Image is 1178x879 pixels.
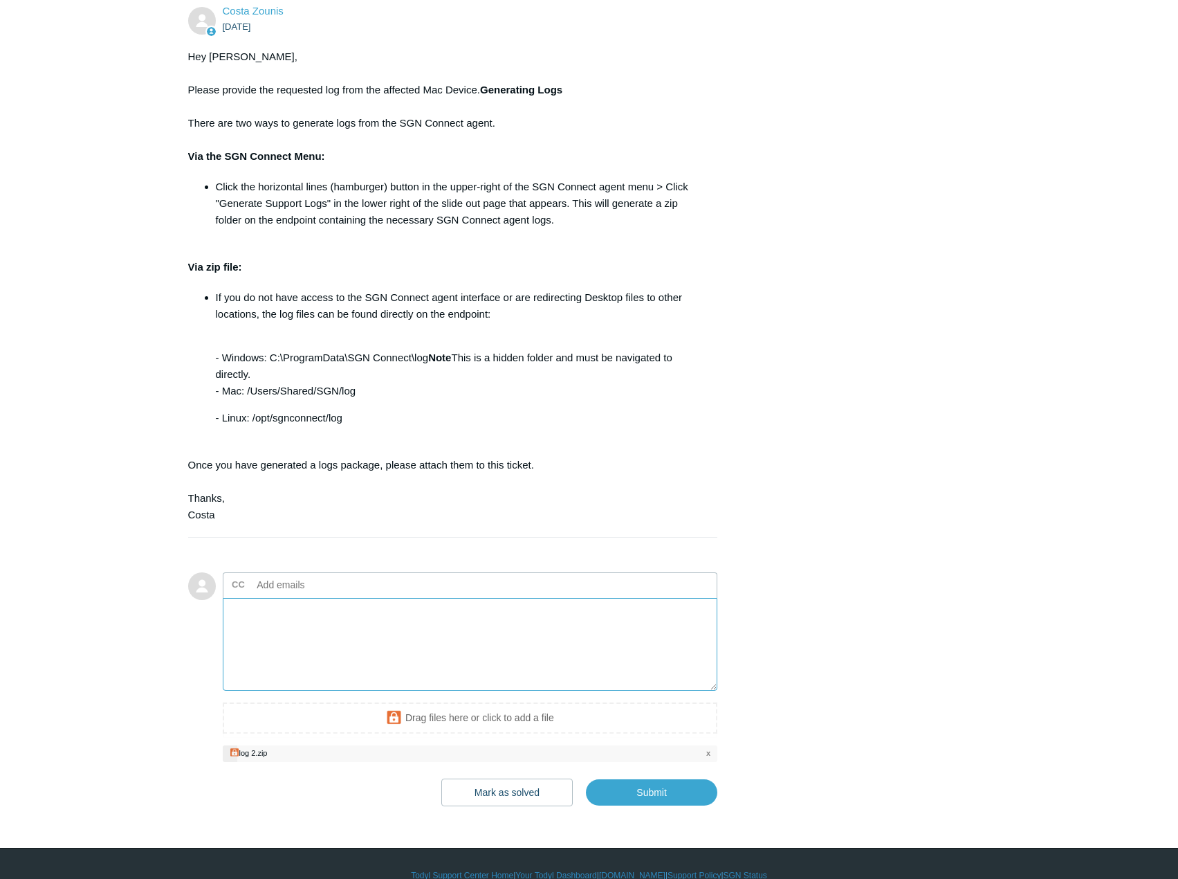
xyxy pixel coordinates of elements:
[188,48,704,523] div: Hey [PERSON_NAME], Please provide the requested log from the affected Mac Device. There are two w...
[216,410,704,426] p: - Linux: /opt/sgnconnect/log
[223,5,284,17] a: Costa Zounis
[216,179,704,228] li: Click the horizontal lines (hamburger) button in the upper-right of the SGN Connect agent menu > ...
[428,352,451,363] strong: Note
[441,779,573,806] button: Mark as solved
[216,289,704,323] p: If you do not have access to the SGN Connect agent interface or are redirecting Desktop files to ...
[239,749,268,757] div: log 2.zip
[480,84,562,96] strong: Generating Logs
[586,779,717,806] input: Submit
[706,747,710,759] span: x
[216,333,704,399] p: - Windows: C:\ProgramData\SGN Connect\log This is a hidden folder and must be navigated to direct...
[188,150,325,162] strong: Via the SGN Connect Menu:
[188,261,242,273] strong: Via zip file:
[252,574,401,595] input: Add emails
[232,574,245,595] label: CC
[223,21,251,32] time: 09/08/2025, 15:40
[223,598,718,691] textarea: Add your reply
